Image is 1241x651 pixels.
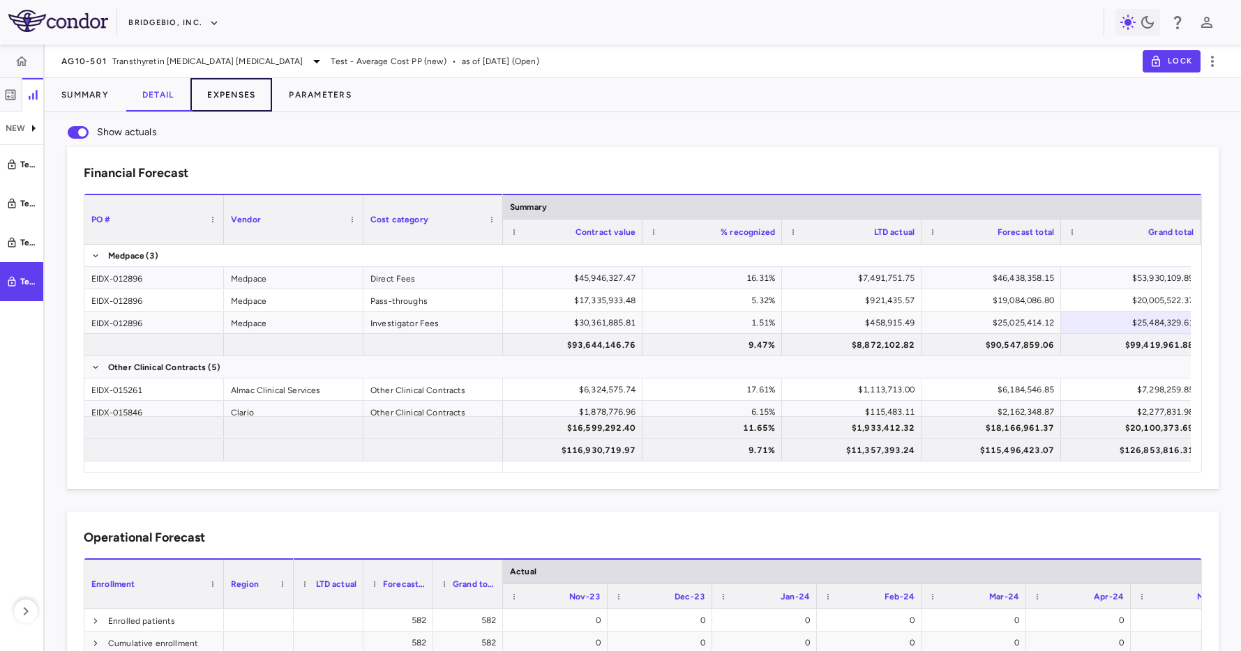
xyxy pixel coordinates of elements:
[1143,609,1228,631] div: 0
[331,55,446,68] span: Test - Average Cost PP (new)
[510,202,547,212] span: Summary
[655,267,775,289] div: 16.31%
[462,55,539,68] span: as of [DATE] (Open)
[146,245,158,267] span: (3)
[1094,592,1124,602] span: Apr-24
[1074,439,1194,461] div: $126,853,816.31
[655,417,775,439] div: 11.65%
[376,609,426,631] div: 582
[795,267,915,289] div: $7,491,751.75
[91,579,135,589] span: Enrollment
[108,245,144,267] span: Medpace
[112,55,303,68] span: Transthyretin [MEDICAL_DATA] [MEDICAL_DATA]
[272,78,368,112] button: Parameters
[516,401,635,423] div: $1,878,776.96
[224,312,363,333] div: Medpace
[885,592,915,602] span: Feb-24
[6,122,25,135] p: NEW
[516,378,635,401] div: $6,324,575.74
[569,592,601,602] span: Nov-23
[934,267,1054,289] div: $46,438,358.15
[1074,417,1194,439] div: $20,100,373.69
[655,439,775,461] div: 9.71%
[1197,592,1228,602] span: May-24
[446,609,496,631] div: 582
[190,78,272,112] button: Expenses
[363,312,503,333] div: Investigator Fees
[8,10,108,32] img: logo-full-SnFGN8VE.png
[795,312,915,334] div: $458,915.49
[874,227,915,237] span: LTD actual
[1074,267,1194,289] div: $53,930,109.89
[1074,289,1194,312] div: $20,005,522.37
[84,267,224,289] div: EIDX-012896
[934,334,1054,356] div: $90,547,859.06
[934,378,1054,401] div: $6,184,546.85
[829,609,915,631] div: 0
[934,439,1054,461] div: $115,496,423.07
[516,334,635,356] div: $93,644,146.76
[655,289,775,312] div: 5.32%
[781,592,810,602] span: Jan-24
[795,378,915,401] div: $1,113,713.00
[721,227,775,237] span: % recognized
[84,401,224,422] div: EIDX-015846
[108,356,206,378] span: Other Clinical Contracts
[224,378,363,400] div: Almac Clinical Services
[516,289,635,312] div: $17,335,933.48
[224,267,363,289] div: Medpace
[934,609,1019,631] div: 0
[620,609,705,631] div: 0
[725,609,810,631] div: 0
[126,78,191,112] button: Detail
[1074,401,1194,423] div: $2,277,831.98
[208,356,220,378] span: (5)
[1039,609,1124,631] div: 0
[61,56,107,67] span: AG10-501
[128,12,219,34] button: BridgeBio, Inc.
[795,417,915,439] div: $1,933,412.32
[655,401,775,423] div: 6.15%
[510,567,536,576] span: Actual
[795,401,915,423] div: $115,483.11
[795,334,915,356] div: $8,872,102.82
[576,227,635,237] span: Contract value
[934,417,1054,439] div: $18,166,961.37
[84,164,188,183] h6: Financial Forecast
[1074,312,1194,334] div: $25,484,329.61
[655,312,775,334] div: 1.51%
[84,289,224,311] div: EIDX-012896
[370,215,428,224] span: Cost category
[452,55,456,68] span: •
[516,439,635,461] div: $116,930,719.97
[363,267,503,289] div: Direct Fees
[363,289,503,311] div: Pass-throughs
[516,417,635,439] div: $16,599,292.40
[316,579,357,589] span: LTD actual
[59,118,157,147] label: Show actuals
[934,312,1054,334] div: $25,025,414.12
[795,289,915,312] div: $921,435.57
[108,610,176,632] span: Enrolled patients
[84,378,224,400] div: EIDX-015261
[675,592,705,602] span: Dec-23
[516,312,635,334] div: $30,361,885.81
[795,439,915,461] div: $11,357,393.24
[45,78,126,112] button: Summary
[1143,50,1201,72] button: Lock
[516,609,601,631] div: 0
[231,215,261,224] span: Vendor
[84,312,224,333] div: EIDX-012896
[998,227,1054,237] span: Forecast total
[1074,334,1194,356] div: $99,419,961.88
[1074,378,1194,401] div: $7,298,259.85
[934,401,1054,423] div: $2,162,348.87
[655,378,775,401] div: 17.61%
[363,401,503,422] div: Other Clinical Contracts
[1148,227,1194,237] span: Grand total
[91,215,111,224] span: PO #
[84,528,205,547] h6: Operational Forecast
[224,401,363,422] div: Clario
[363,378,503,400] div: Other Clinical Contracts
[989,592,1019,602] span: Mar-24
